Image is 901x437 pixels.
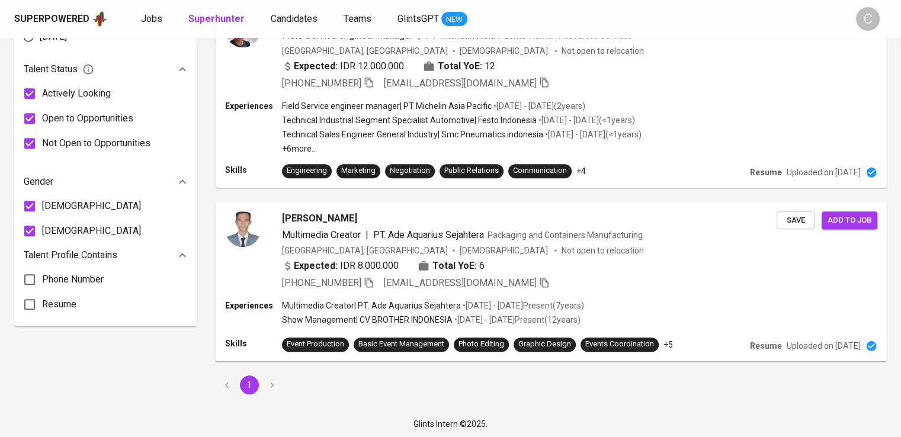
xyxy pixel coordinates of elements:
[282,314,453,326] p: Show Management | CV BROTHER INDONESIA
[750,340,782,352] p: Resume
[225,211,261,247] img: c962c1b2a0954e9cadd5dbc248e942b6.jpg
[282,59,404,73] div: IDR 12.000.000
[225,300,282,311] p: Experiences
[42,136,150,150] span: Not Open to Opportunities
[543,128,642,140] p: • [DATE] - [DATE] ( <1 years )
[42,111,133,126] span: Open to Opportunities
[460,245,550,256] span: [DEMOGRAPHIC_DATA]
[390,165,430,176] div: Negotiation
[432,259,477,273] b: Total YoE:
[282,300,461,311] p: Multimedia Creator | PT. Ade Aquarius Sejahtera
[216,202,887,361] a: [PERSON_NAME]Multimedia Creator|PT. Ade Aquarius SejahteraPackaging and Containers Manufacturing[...
[282,100,492,112] p: Field Service engineer manager | PT Michelin Asia Pacific
[42,272,104,287] span: Phone Number
[384,78,537,89] span: [EMAIL_ADDRESS][DOMAIN_NAME]
[856,7,880,31] div: C
[461,300,584,311] p: • [DATE] - [DATE] Present ( 7 years )
[14,10,108,28] a: Superpoweredapp logo
[576,165,586,177] p: +4
[141,12,165,27] a: Jobs
[24,57,187,81] div: Talent Status
[479,259,485,273] span: 6
[282,277,361,288] span: [PHONE_NUMBER]
[562,245,644,256] p: Not open to relocation
[787,166,861,178] p: Uploaded on [DATE]
[188,13,245,24] b: Superhunter
[384,277,537,288] span: [EMAIL_ADDRESS][DOMAIN_NAME]
[287,165,327,176] div: Engineering
[216,2,887,188] a: [PERSON_NAME]Field Service engineer manager|PT Michelin Asia PacificHuman Resources Services[GEOG...
[425,30,526,41] span: PT Michelin Asia Pacific
[562,45,644,57] p: Not open to relocation
[518,339,571,350] div: Graphic Design
[397,13,439,24] span: GlintsGPT
[24,175,53,189] p: Gender
[240,375,259,394] button: page 1
[287,339,344,350] div: Event Production
[282,128,543,140] p: Technical Sales Engineer General Industry | Smc Pneumatics indonesia
[485,59,495,73] span: 12
[777,211,815,230] button: Save
[513,165,567,176] div: Communication
[458,339,504,350] div: Photo Editing
[282,211,357,226] span: [PERSON_NAME]
[365,228,368,242] span: |
[488,230,643,240] span: Packaging and Containers Manufacturing
[282,259,399,273] div: IDR 8.000.000
[441,14,467,25] span: NEW
[537,114,635,126] p: • [DATE] - [DATE] ( <1 years )
[787,340,861,352] p: Uploaded on [DATE]
[460,45,550,57] span: [DEMOGRAPHIC_DATA]
[24,248,117,262] p: Talent Profile Contains
[397,12,467,27] a: GlintsGPT NEW
[92,10,108,28] img: app logo
[24,62,94,76] span: Talent Status
[216,375,283,394] nav: pagination navigation
[141,13,162,24] span: Jobs
[282,45,448,57] div: [GEOGRAPHIC_DATA], [GEOGRAPHIC_DATA]
[282,30,413,41] span: Field Service engineer manager
[42,86,111,101] span: Actively Looking
[42,297,76,311] span: Resume
[282,229,361,240] span: Multimedia Creator
[282,114,537,126] p: Technical Industrial Segment Specialist Automotive | Festo Indonesia
[585,339,654,350] div: Events Coordination
[271,12,320,27] a: Candidates
[341,165,376,176] div: Marketing
[188,12,247,27] a: Superhunter
[14,12,89,26] div: Superpowered
[438,59,482,73] b: Total YoE:
[750,166,782,178] p: Resume
[444,165,499,176] div: Public Relations
[822,211,877,230] button: Add to job
[358,339,444,350] div: Basic Event Management
[271,13,318,24] span: Candidates
[282,143,642,155] p: +6 more ...
[282,245,448,256] div: [GEOGRAPHIC_DATA], [GEOGRAPHIC_DATA]
[225,164,282,176] p: Skills
[225,100,282,112] p: Experiences
[24,170,187,194] div: Gender
[828,214,871,227] span: Add to job
[663,339,673,351] p: +5
[783,214,809,227] span: Save
[344,12,374,27] a: Teams
[373,229,484,240] span: PT. Ade Aquarius Sejahtera
[294,59,338,73] b: Expected:
[42,224,141,238] span: [DEMOGRAPHIC_DATA]
[294,259,338,273] b: Expected:
[225,338,282,349] p: Skills
[530,31,632,40] span: Human Resources Services
[42,199,141,213] span: [DEMOGRAPHIC_DATA]
[453,314,581,326] p: • [DATE] - [DATE] Present ( 12 years )
[282,78,361,89] span: [PHONE_NUMBER]
[344,13,371,24] span: Teams
[24,243,187,267] div: Talent Profile Contains
[492,100,585,112] p: • [DATE] - [DATE] ( 2 years )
